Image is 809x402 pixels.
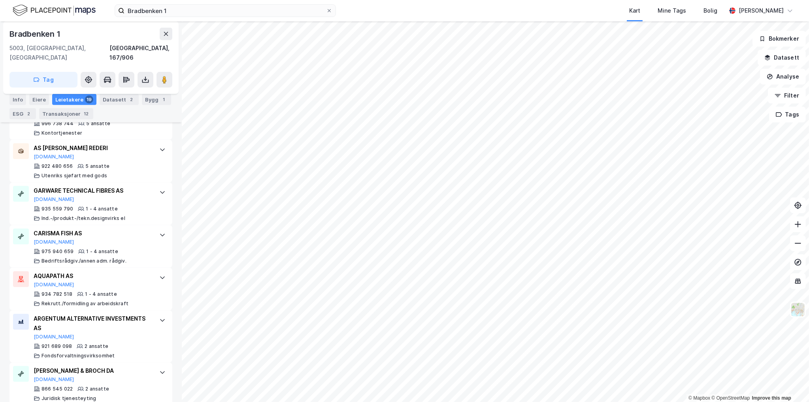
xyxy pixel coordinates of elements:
[41,120,74,127] div: 996 738 744
[41,206,73,212] div: 935 559 790
[41,163,73,169] div: 922 480 656
[29,94,49,105] div: Eiere
[25,110,33,118] div: 2
[34,143,151,153] div: AS [PERSON_NAME] REDERI
[86,120,110,127] div: 5 ansatte
[703,6,717,15] div: Bolig
[34,282,74,288] button: [DOMAIN_NAME]
[790,302,805,317] img: Z
[86,206,118,212] div: 1 - 4 ansatte
[109,43,172,62] div: [GEOGRAPHIC_DATA], 167/906
[41,130,82,136] div: Kontortjenester
[752,395,791,401] a: Improve this map
[52,94,96,105] div: Leietakere
[9,94,26,105] div: Info
[752,31,806,47] button: Bokmerker
[34,239,74,245] button: [DOMAIN_NAME]
[34,376,74,383] button: [DOMAIN_NAME]
[629,6,640,15] div: Kart
[13,4,96,17] img: logo.f888ab2527a4732fd821a326f86c7f29.svg
[41,353,115,359] div: Fondsforvaltningsvirksomhet
[711,395,750,401] a: OpenStreetMap
[41,173,107,179] div: Utenriks sjøfart med gods
[34,271,151,281] div: AQUAPATH AS
[34,229,151,238] div: CARISMA FISH AS
[41,395,96,402] div: Juridisk tjenesteyting
[86,248,118,255] div: 1 - 4 ansatte
[658,6,686,15] div: Mine Tags
[41,386,73,392] div: 866 545 022
[760,69,806,85] button: Analyse
[9,28,62,40] div: Bradbenken 1
[41,248,74,255] div: 975 940 659
[34,154,74,160] button: [DOMAIN_NAME]
[34,196,74,203] button: [DOMAIN_NAME]
[34,186,151,195] div: GARWARE TECHNICAL FIBRES AS
[41,343,72,349] div: 921 689 098
[85,343,108,349] div: 2 ansatte
[34,314,151,333] div: ARGENTUM ALTERNATIVE INVESTMENTS AS
[39,108,93,119] div: Transaksjoner
[85,291,117,297] div: 1 - 4 ansatte
[9,72,77,88] button: Tag
[100,94,139,105] div: Datasett
[142,94,171,105] div: Bygg
[34,366,151,376] div: [PERSON_NAME] & BROCH DA
[41,301,128,307] div: Rekrutt./formidling av arbeidskraft
[768,88,806,103] button: Filter
[41,291,72,297] div: 934 782 518
[124,5,326,17] input: Søk på adresse, matrikkel, gårdeiere, leietakere eller personer
[9,43,109,62] div: 5003, [GEOGRAPHIC_DATA], [GEOGRAPHIC_DATA]
[688,395,710,401] a: Mapbox
[85,163,109,169] div: 5 ansatte
[82,110,90,118] div: 12
[41,215,125,222] div: Ind.-/produkt-/tekn.designvirks el
[128,96,136,103] div: 2
[34,334,74,340] button: [DOMAIN_NAME]
[769,364,809,402] iframe: Chat Widget
[758,50,806,66] button: Datasett
[85,386,109,392] div: 2 ansatte
[85,96,93,103] div: 19
[41,258,126,264] div: Bedriftsrådgiv./annen adm. rådgiv.
[769,107,806,122] button: Tags
[9,108,36,119] div: ESG
[739,6,784,15] div: [PERSON_NAME]
[160,96,168,103] div: 1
